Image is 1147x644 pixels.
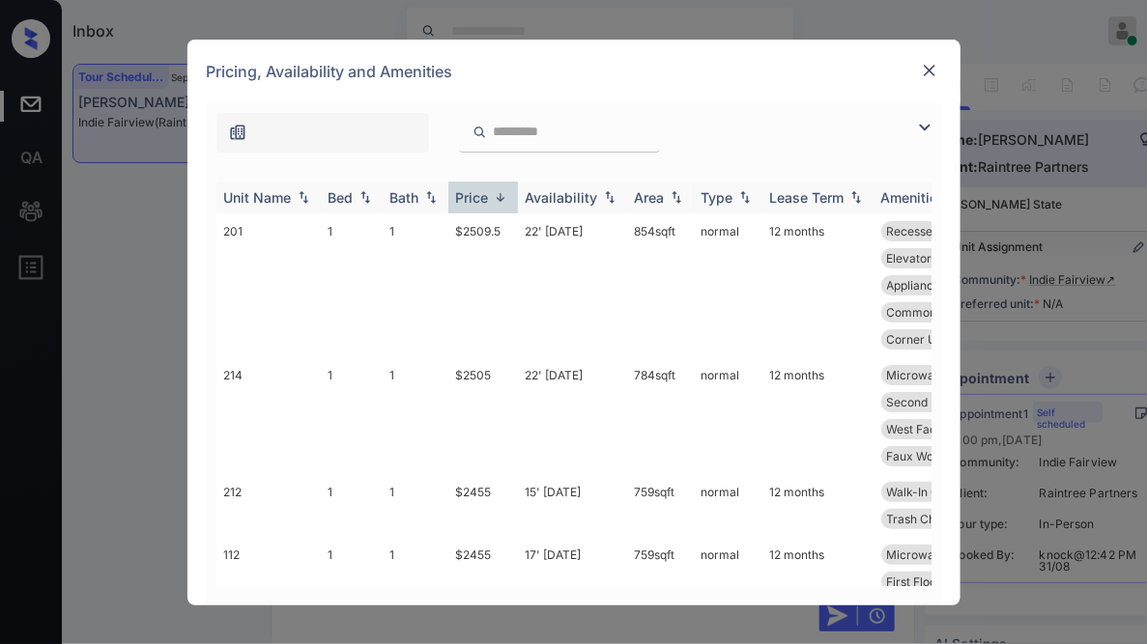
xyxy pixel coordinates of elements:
span: Faux Wood Cover... [887,449,992,463]
span: Appliance Packa... [887,278,988,293]
img: sorting [600,190,619,204]
div: Type [702,189,733,206]
td: 854 sqft [627,213,694,357]
td: 112 [216,537,321,627]
div: Bath [390,189,419,206]
td: 22' [DATE] [518,357,627,474]
td: 1 [383,357,448,474]
td: 12 months [762,474,874,537]
td: normal [694,537,762,627]
td: 214 [216,357,321,474]
td: 17' [DATE] [518,537,627,627]
img: sorting [356,190,375,204]
img: sorting [735,190,755,204]
img: icon-zuma [228,123,247,142]
img: sorting [294,190,313,204]
span: Second Floor [887,395,960,409]
td: 212 [216,474,321,537]
div: Availability [526,189,598,206]
span: Microwave [887,368,949,382]
div: Unit Name [224,189,292,206]
td: $2455 [448,474,518,537]
td: normal [694,357,762,474]
td: 759 sqft [627,474,694,537]
td: 22' [DATE] [518,213,627,357]
td: 1 [383,537,448,627]
span: West Facing Vie... [887,422,983,436]
span: First Floor [887,574,942,589]
div: Amenities [881,189,946,206]
td: 12 months [762,213,874,357]
div: Bed [329,189,354,206]
span: Elevator Proxim... [887,251,984,266]
div: Lease Term [770,189,845,206]
span: Corner Unit [887,332,951,347]
td: 784 sqft [627,357,694,474]
img: sorting [846,190,866,204]
span: Walk-In Closets [887,485,972,499]
td: $2509.5 [448,213,518,357]
td: 1 [321,474,383,537]
div: Pricing, Availability and Amenities [187,40,961,103]
td: 1 [321,213,383,357]
span: Trash Chute Pro... [887,512,985,526]
td: normal [694,213,762,357]
td: normal [694,474,762,537]
td: 15' [DATE] [518,474,627,537]
td: 1 [321,357,383,474]
img: sorting [421,190,441,204]
img: icon-zuma [913,116,936,139]
td: 759 sqft [627,537,694,627]
td: 1 [383,213,448,357]
img: sorting [667,190,686,204]
td: 201 [216,213,321,357]
div: Area [635,189,665,206]
td: 1 [321,537,383,627]
img: icon-zuma [473,124,487,141]
span: Common Area Pla... [887,305,995,320]
td: $2505 [448,357,518,474]
td: 1 [383,474,448,537]
img: close [920,61,939,80]
img: sorting [491,190,510,205]
span: Microwave [887,547,949,562]
div: Price [456,189,489,206]
span: Recessed Ceilin... [887,224,983,238]
td: 12 months [762,537,874,627]
td: 12 months [762,357,874,474]
td: $2455 [448,537,518,627]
